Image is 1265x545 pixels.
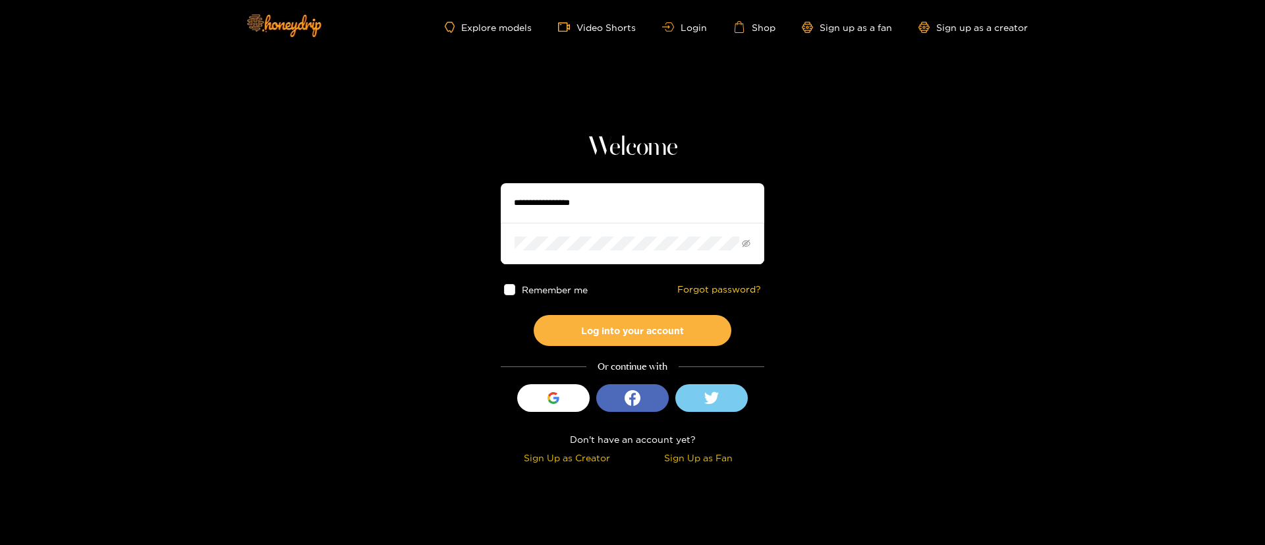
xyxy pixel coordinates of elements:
[522,285,588,295] span: Remember me
[742,239,750,248] span: eye-invisible
[534,315,731,346] button: Log into your account
[558,21,636,33] a: Video Shorts
[558,21,576,33] span: video-camera
[501,432,764,447] div: Don't have an account yet?
[918,22,1028,33] a: Sign up as a creator
[445,22,532,33] a: Explore models
[636,450,761,465] div: Sign Up as Fan
[504,450,629,465] div: Sign Up as Creator
[677,284,761,295] a: Forgot password?
[662,22,707,32] a: Login
[501,359,764,374] div: Or continue with
[501,132,764,163] h1: Welcome
[802,22,892,33] a: Sign up as a fan
[733,21,775,33] a: Shop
